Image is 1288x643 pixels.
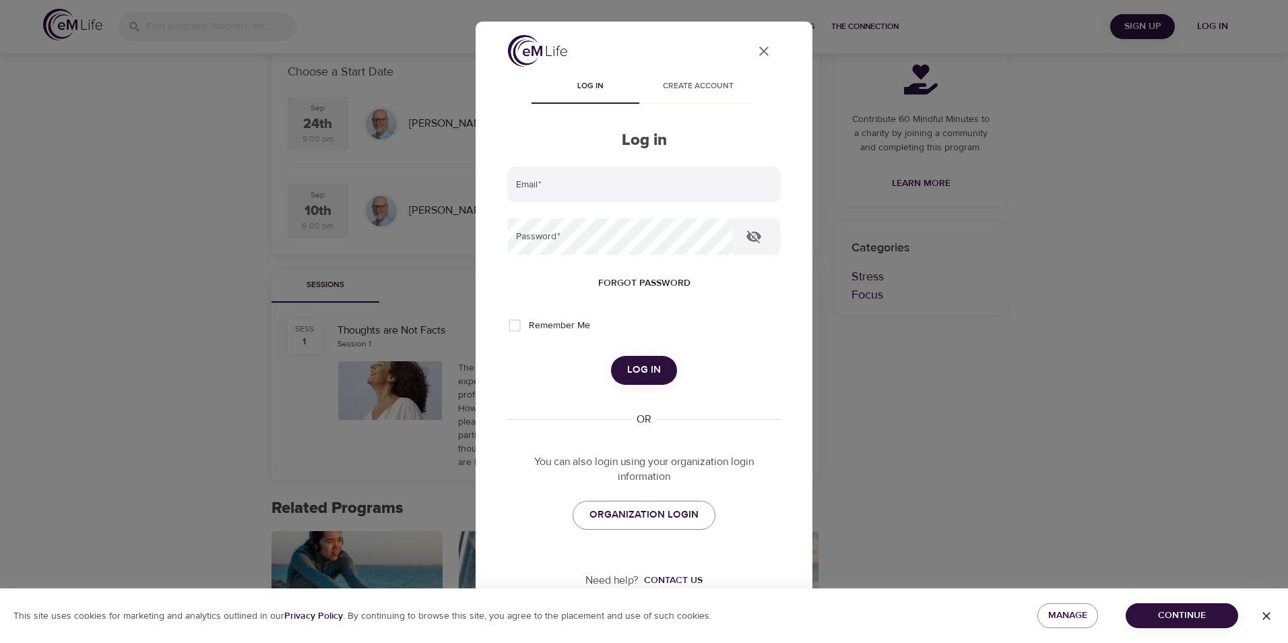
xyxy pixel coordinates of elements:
p: Need help? [585,573,639,588]
button: Log in [611,356,677,384]
button: close [748,35,780,67]
a: ORGANIZATION LOGIN [573,501,715,529]
span: Create account [652,80,744,94]
div: OR [631,412,657,427]
a: Contact us [639,574,703,587]
span: Remember Me [529,319,590,333]
span: Manage [1048,607,1087,624]
div: disabled tabs example [508,71,780,104]
b: Privacy Policy [284,610,343,622]
span: Log in [544,80,636,94]
img: logo [508,35,567,67]
p: You can also login using your organization login information [508,454,780,485]
h2: Log in [508,131,780,150]
span: Log in [627,361,661,379]
span: Forgot password [598,275,690,292]
span: ORGANIZATION LOGIN [589,506,699,524]
div: Contact us [644,574,703,587]
span: Continue [1136,607,1227,624]
button: Forgot password [593,271,696,296]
